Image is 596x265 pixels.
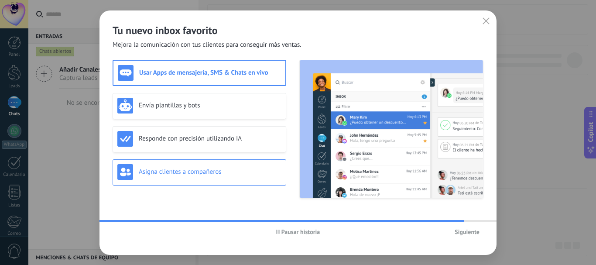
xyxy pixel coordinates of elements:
button: Siguiente [451,225,483,238]
h2: Tu nuevo inbox favorito [113,24,483,37]
span: Mejora la comunicación con tus clientes para conseguir más ventas. [113,41,301,49]
button: Pausar historia [272,225,324,238]
h3: Usar Apps de mensajería, SMS & Chats en vivo [139,69,281,77]
h3: Responde con precisión utilizando IA [139,134,281,143]
h3: Asigna clientes a compañeros [139,168,281,176]
span: Pausar historia [281,229,320,235]
span: Siguiente [455,229,480,235]
h3: Envía plantillas y bots [139,101,281,110]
